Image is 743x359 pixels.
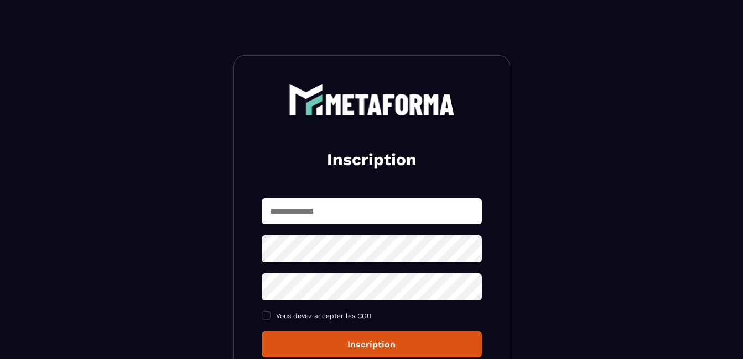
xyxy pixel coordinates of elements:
[275,149,469,171] h2: Inscription
[289,83,455,115] img: logo
[262,83,482,115] a: logo
[271,339,473,350] div: Inscription
[276,312,372,320] span: Vous devez accepter les CGU
[262,331,482,357] button: Inscription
